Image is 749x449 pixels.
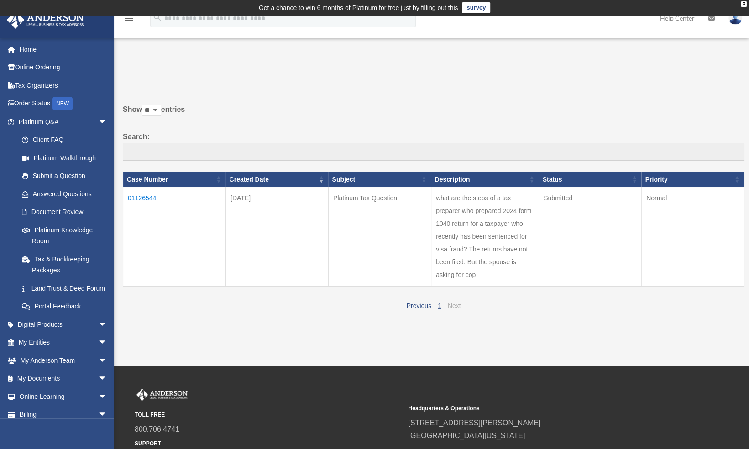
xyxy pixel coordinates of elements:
td: Platinum Tax Question [328,187,431,287]
input: Search: [123,143,744,161]
span: arrow_drop_down [98,351,116,370]
th: Created Date: activate to sort column ascending [225,172,328,187]
a: Platinum Q&Aarrow_drop_down [6,113,116,131]
td: [DATE] [225,187,328,287]
td: Submitted [539,187,641,287]
small: TOLL FREE [135,410,402,420]
th: Description: activate to sort column ascending [431,172,539,187]
img: Anderson Advisors Platinum Portal [135,389,189,401]
label: Search: [123,131,744,161]
span: arrow_drop_down [98,406,116,424]
i: menu [123,13,134,24]
a: Next [448,302,461,309]
span: arrow_drop_down [98,315,116,334]
a: Online Ordering [6,58,121,77]
a: menu [123,16,134,24]
th: Status: activate to sort column ascending [539,172,641,187]
a: My Documentsarrow_drop_down [6,370,121,388]
span: arrow_drop_down [98,113,116,131]
a: Billingarrow_drop_down [6,406,121,424]
select: Showentries [142,105,161,116]
a: Submit a Question [13,167,116,185]
a: Client FAQ [13,131,116,149]
div: NEW [52,97,73,110]
a: Document Review [13,203,116,221]
span: arrow_drop_down [98,387,116,406]
th: Priority: activate to sort column ascending [641,172,744,187]
a: [STREET_ADDRESS][PERSON_NAME] [408,419,540,427]
i: search [152,12,162,22]
a: Platinum Knowledge Room [13,221,116,250]
th: Case Number: activate to sort column ascending [123,172,226,187]
span: arrow_drop_down [98,370,116,388]
a: Previous [406,302,431,309]
a: Answered Questions [13,185,112,203]
a: Tax & Bookkeeping Packages [13,250,116,279]
th: Subject: activate to sort column ascending [328,172,431,187]
a: 1 [438,302,441,309]
a: My Entitiesarrow_drop_down [6,334,121,352]
a: [GEOGRAPHIC_DATA][US_STATE] [408,432,525,439]
td: Normal [641,187,744,287]
a: Land Trust & Deed Forum [13,279,116,298]
td: what are the steps of a tax preparer who prepared 2024 form 1040 return for a taxpayer who recent... [431,187,539,287]
a: My Anderson Teamarrow_drop_down [6,351,121,370]
a: Platinum Walkthrough [13,149,116,167]
a: Portal Feedback [13,298,116,316]
a: Order StatusNEW [6,94,121,113]
div: close [741,1,747,7]
a: survey [462,2,490,13]
div: Get a chance to win 6 months of Platinum for free just by filling out this [259,2,458,13]
a: Home [6,40,121,58]
td: 01126544 [123,187,226,287]
small: Headquarters & Operations [408,404,675,413]
a: Digital Productsarrow_drop_down [6,315,121,334]
a: 800.706.4741 [135,425,179,433]
img: User Pic [728,11,742,25]
a: Tax Organizers [6,76,121,94]
label: Show entries [123,103,744,125]
img: Anderson Advisors Platinum Portal [4,11,87,29]
span: arrow_drop_down [98,334,116,352]
small: SUPPORT [135,439,402,449]
a: Online Learningarrow_drop_down [6,387,121,406]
